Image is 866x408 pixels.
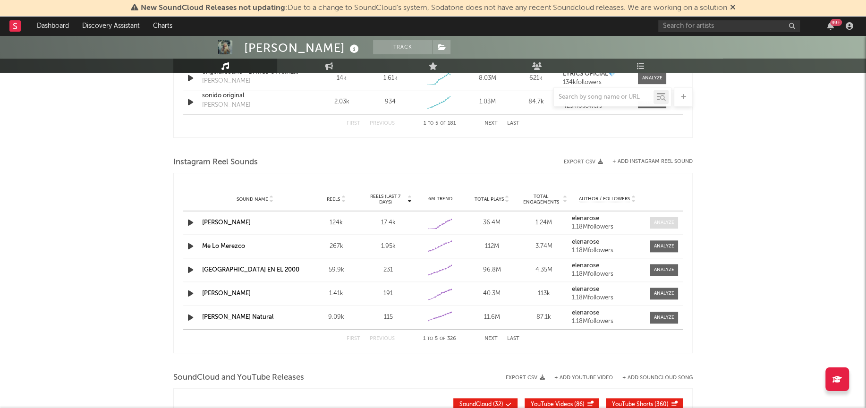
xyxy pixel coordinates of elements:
a: elenarose [572,286,643,293]
button: Previous [370,121,395,126]
div: [PERSON_NAME] [244,40,361,56]
div: 191 [365,289,412,298]
div: 267k [313,242,360,251]
strong: LYRICS OFICIAL💎 [563,71,616,77]
div: 36.4M [468,218,516,228]
span: ( 86 ) [531,402,585,408]
button: + Add Instagram Reel Sound [612,159,693,164]
a: elenarose [572,239,643,246]
button: 99+ [827,22,834,30]
strong: elenarose [572,239,599,245]
span: Total Plays [475,196,504,202]
div: 621k [514,74,558,83]
div: 124k [313,218,360,228]
div: 17.4k [365,218,412,228]
button: + Add SoundCloud Song [622,375,693,381]
button: Next [484,121,498,126]
div: 1.18M followers [572,271,643,278]
button: Last [507,336,519,341]
span: Dismiss [730,4,736,12]
div: 1.18M followers [572,295,643,301]
div: 59.9k [313,265,360,275]
span: Instagram Reel Sounds [173,157,258,168]
span: New SoundCloud Releases not updating [141,4,285,12]
div: 87.1k [520,313,568,322]
span: YouTube Videos [531,402,573,408]
span: ( 360 ) [612,402,669,408]
strong: elenarose [572,263,599,269]
button: First [347,336,360,341]
button: + Add YouTube Video [554,375,613,381]
a: [PERSON_NAME] Natural [202,314,273,320]
a: Me Lo Merezco [202,243,245,249]
div: 1.24M [520,218,568,228]
a: Charts [146,17,179,35]
button: Track [373,40,432,54]
strong: elenarose [572,286,599,292]
div: 1 5 326 [414,333,466,345]
a: [PERSON_NAME] [202,220,251,226]
div: 8.03M [466,74,509,83]
span: Total Engagements [520,194,562,205]
button: + Add SoundCloud Song [613,375,693,381]
div: 11.6M [468,313,516,322]
span: ( 32 ) [459,402,503,408]
span: Reels (last 7 days) [365,194,406,205]
button: Export CSV [506,375,545,381]
span: YouTube Shorts [612,402,653,408]
a: LYRICS OFICIAL💎 [563,71,628,77]
span: of [440,337,445,341]
div: 231 [365,265,412,275]
button: First [347,121,360,126]
div: 4.35M [520,265,568,275]
span: : Due to a change to SoundCloud's system, Sodatone does not have any recent Soundcloud releases. ... [141,4,727,12]
div: 1.18M followers [572,224,643,230]
div: 1.61k [383,74,397,83]
button: Next [484,336,498,341]
div: 99 + [830,19,842,26]
div: 112M [468,242,516,251]
div: 96.8M [468,265,516,275]
div: 1.18M followers [572,247,643,254]
a: Dashboard [30,17,76,35]
div: 1.41k [313,289,360,298]
div: 1.95k [365,242,412,251]
span: Author / Followers [579,196,630,202]
span: Sound Name [237,196,268,202]
span: to [427,337,433,341]
div: + Add YouTube Video [545,375,613,381]
a: [PERSON_NAME] [202,290,251,297]
strong: elenarose [572,215,599,221]
input: Search by song name or URL [554,93,654,101]
div: 115 [365,313,412,322]
span: to [428,121,433,126]
div: 113k [520,289,568,298]
span: Reels [327,196,340,202]
div: 3.74M [520,242,568,251]
a: [GEOGRAPHIC_DATA] EN EL 2000 [202,267,299,273]
div: 1.18M followers [572,318,643,325]
div: 9.09k [313,313,360,322]
div: [PERSON_NAME] [202,76,251,86]
div: 6M Trend [416,195,464,203]
span: of [440,121,446,126]
div: + Add Instagram Reel Sound [603,159,693,164]
a: Discovery Assistant [76,17,146,35]
input: Search for artists [658,20,800,32]
a: elenarose [572,215,643,222]
div: 1 5 181 [414,118,466,129]
a: elenarose [572,310,643,316]
div: 14k [320,74,364,83]
div: 425k followers [563,103,628,110]
div: 40.3M [468,289,516,298]
strong: elenarose [572,310,599,316]
button: Previous [370,336,395,341]
a: elenarose [572,263,643,269]
span: SoundCloud [459,402,492,408]
button: Last [507,121,519,126]
button: Export CSV [564,159,603,165]
span: SoundCloud and YouTube Releases [173,372,304,383]
div: 134k followers [563,79,628,86]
